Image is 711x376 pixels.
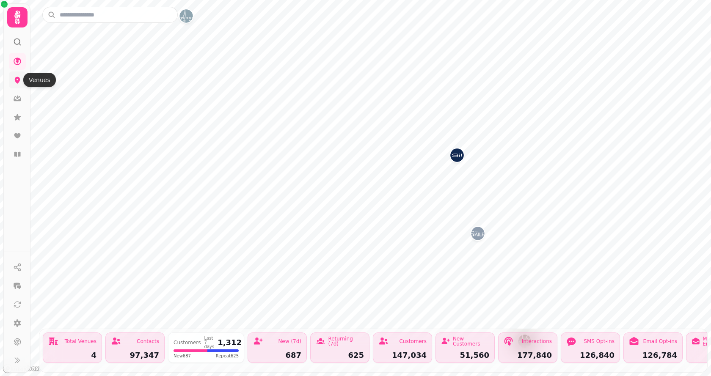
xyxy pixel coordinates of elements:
div: Interactions [522,339,552,344]
div: Total Venues [65,339,96,344]
div: Email Opt-ins [643,339,677,344]
span: New 687 [174,353,191,359]
div: 177,840 [504,351,552,359]
div: 126,840 [566,351,615,359]
div: Map marker [450,148,464,165]
div: SMS Opt-ins [584,339,615,344]
div: 126,784 [629,351,677,359]
div: Customers [399,339,427,344]
div: 4 [48,351,96,359]
a: Mapbox logo [3,364,40,373]
div: 97,347 [111,351,159,359]
div: New Customers [453,336,489,346]
div: 625 [316,351,364,359]
div: New (7d) [278,339,301,344]
div: 147,034 [378,351,427,359]
div: Contacts [137,339,159,344]
button: Si! [450,148,464,162]
div: Map marker [471,227,485,243]
div: 1,312 [218,339,242,346]
span: Repeat 625 [216,353,239,359]
button: The Gailes [471,227,485,240]
div: 51,560 [441,351,489,359]
div: Customers [174,340,201,345]
div: Last 7 days [204,336,215,349]
div: 687 [253,351,301,359]
div: Returning (7d) [328,336,364,346]
div: Venues [23,73,56,87]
